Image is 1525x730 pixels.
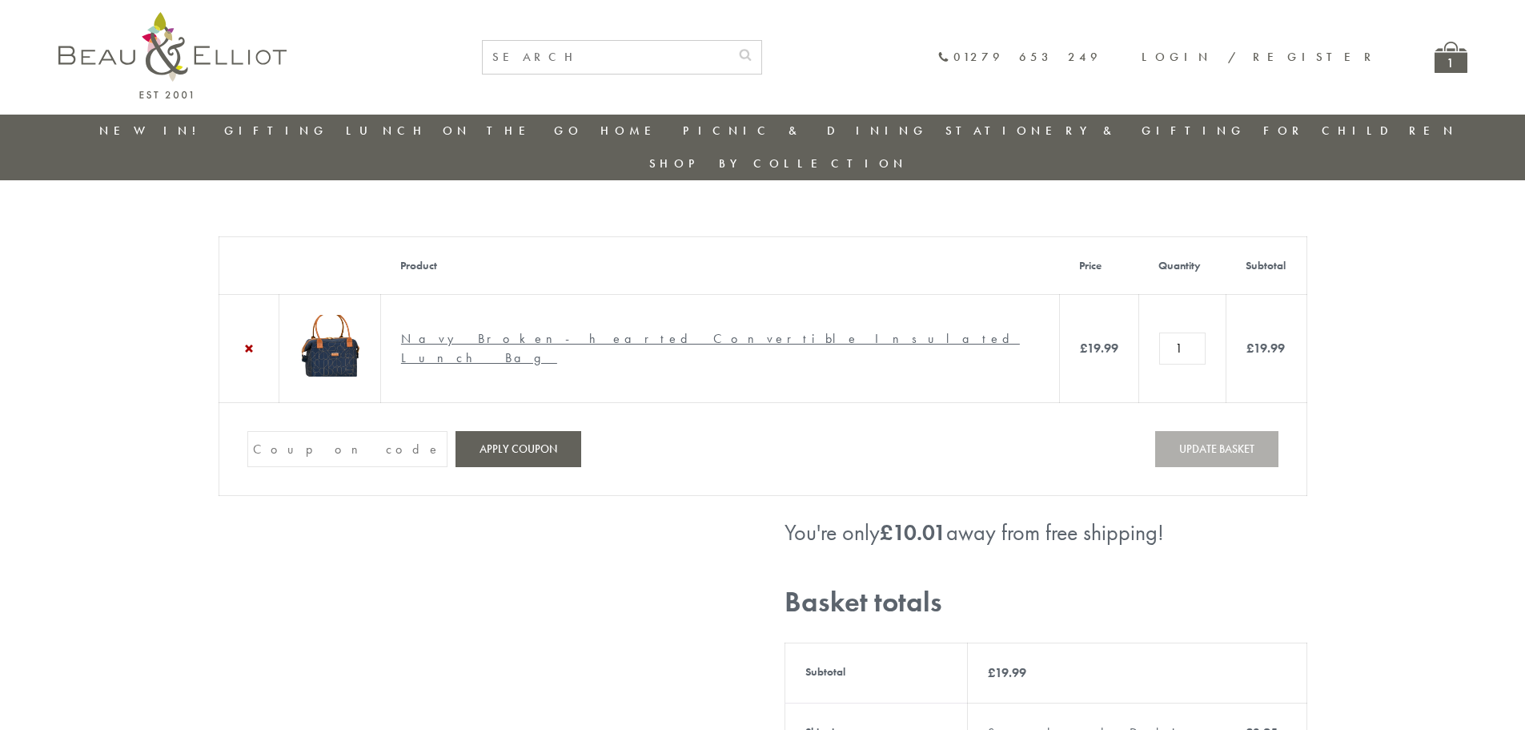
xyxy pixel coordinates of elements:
a: Home [600,123,664,139]
bdi: 10.01 [880,518,946,546]
button: Apply coupon [455,431,581,467]
span: £ [1080,340,1087,357]
th: Product [380,237,1059,295]
div: You're only away from free shipping! [785,520,1307,546]
h2: Basket totals [785,586,1307,619]
a: 01279 653 249 [937,50,1102,64]
a: Remove Navy Broken-hearted Convertible Insulated Lunch Bag from basket [239,339,259,358]
a: Picnic & Dining [683,123,928,139]
a: 1 [1435,42,1467,73]
th: Subtotal [785,643,967,703]
th: Quantity [1138,237,1226,295]
a: Login / Register [1142,49,1379,65]
a: New in! [99,123,207,139]
img: logo [58,12,287,99]
bdi: 19.99 [1246,340,1285,357]
img: Navy Broken-hearted Convertible Insulated Lunch Bag [299,315,360,376]
th: Price [1059,237,1138,295]
bdi: 19.99 [1080,340,1118,357]
button: Update basket [1155,431,1278,467]
span: £ [880,518,893,546]
th: Subtotal [1226,237,1306,295]
bdi: 19.99 [988,664,1026,681]
input: Coupon code [247,431,447,467]
a: Stationery & Gifting [945,123,1246,139]
a: Lunch On The Go [346,123,583,139]
span: £ [1246,340,1254,357]
a: Navy Broken-hearted Convertible Insulated Lunch Bag [401,330,1020,366]
span: £ [988,664,995,681]
a: Shop by collection [649,155,908,171]
input: SEARCH [483,41,729,74]
a: For Children [1263,123,1458,139]
a: Gifting [224,123,328,139]
input: Product quantity [1159,333,1206,365]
